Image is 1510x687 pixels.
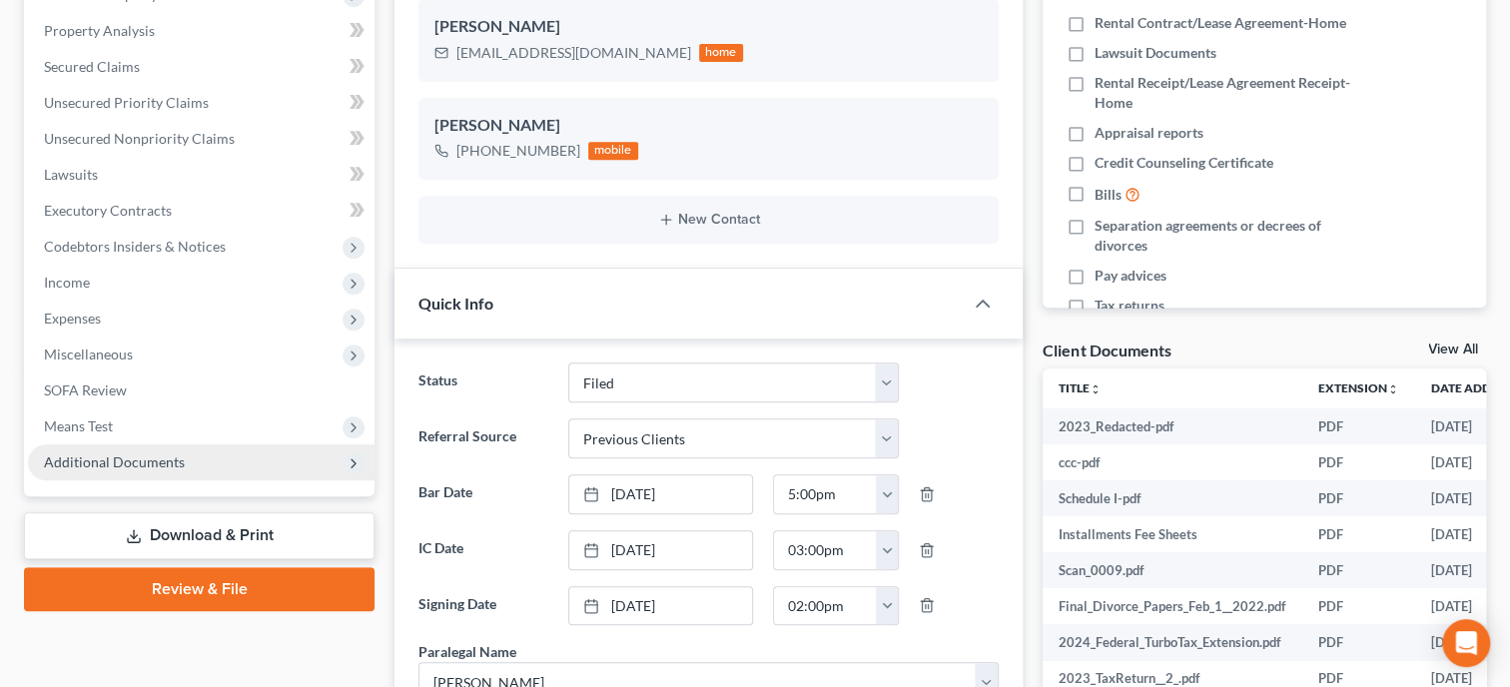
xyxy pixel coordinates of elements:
div: Paralegal Name [418,641,516,662]
div: [PHONE_NUMBER] [456,141,580,161]
td: PDF [1302,588,1415,624]
span: Unsecured Nonpriority Claims [44,130,235,147]
i: unfold_more [1387,383,1399,395]
i: unfold_more [1090,383,1102,395]
label: Referral Source [408,418,558,458]
td: Final_Divorce_Papers_Feb_1__2022.pdf [1043,588,1302,624]
div: [PERSON_NAME] [434,15,983,39]
span: Rental Contract/Lease Agreement-Home [1095,13,1346,33]
a: Titleunfold_more [1059,380,1102,395]
span: Credit Counseling Certificate [1095,153,1273,173]
td: Installments Fee Sheets [1043,516,1302,552]
div: [EMAIL_ADDRESS][DOMAIN_NAME] [456,43,691,63]
span: Bills [1095,185,1122,205]
span: Additional Documents [44,453,185,470]
span: Executory Contracts [44,202,172,219]
span: Codebtors Insiders & Notices [44,238,226,255]
td: PDF [1302,480,1415,516]
span: Quick Info [418,294,493,313]
span: Income [44,274,90,291]
a: [DATE] [569,531,752,569]
a: View All [1428,343,1478,356]
span: Lawsuits [44,166,98,183]
input: -- : -- [774,587,877,625]
a: Review & File [24,567,375,611]
div: Client Documents [1043,340,1170,360]
div: Open Intercom Messenger [1442,619,1490,667]
a: Download & Print [24,512,375,559]
a: [DATE] [569,587,752,625]
div: [PERSON_NAME] [434,114,983,138]
a: Executory Contracts [28,193,375,229]
td: Schedule I-pdf [1043,480,1302,516]
td: PDF [1302,408,1415,444]
span: Rental Receipt/Lease Agreement Receipt-Home [1095,73,1358,113]
a: Unsecured Nonpriority Claims [28,121,375,157]
a: Unsecured Priority Claims [28,85,375,121]
div: home [699,44,743,62]
a: Property Analysis [28,13,375,49]
td: Scan_0009.pdf [1043,552,1302,588]
label: Signing Date [408,586,558,626]
input: -- : -- [774,531,877,569]
a: SOFA Review [28,372,375,408]
span: Secured Claims [44,58,140,75]
span: Means Test [44,417,113,434]
span: SOFA Review [44,381,127,398]
td: 2024_Federal_TurboTax_Extension.pdf [1043,624,1302,660]
td: PDF [1302,552,1415,588]
a: [DATE] [569,475,752,513]
span: Pay advices [1095,266,1166,286]
span: Expenses [44,310,101,327]
a: Extensionunfold_more [1318,380,1399,395]
td: PDF [1302,624,1415,660]
span: Unsecured Priority Claims [44,94,209,111]
span: Appraisal reports [1095,123,1203,143]
a: Secured Claims [28,49,375,85]
td: ccc-pdf [1043,444,1302,480]
div: mobile [588,142,638,160]
span: Property Analysis [44,22,155,39]
span: Tax returns [1095,296,1164,316]
span: Lawsuit Documents [1095,43,1216,63]
button: New Contact [434,212,983,228]
td: 2023_Redacted-pdf [1043,408,1302,444]
td: PDF [1302,444,1415,480]
input: -- : -- [774,475,877,513]
label: Status [408,362,558,402]
span: Separation agreements or decrees of divorces [1095,216,1358,256]
td: PDF [1302,516,1415,552]
label: IC Date [408,530,558,570]
a: Lawsuits [28,157,375,193]
label: Bar Date [408,474,558,514]
span: Miscellaneous [44,345,133,362]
